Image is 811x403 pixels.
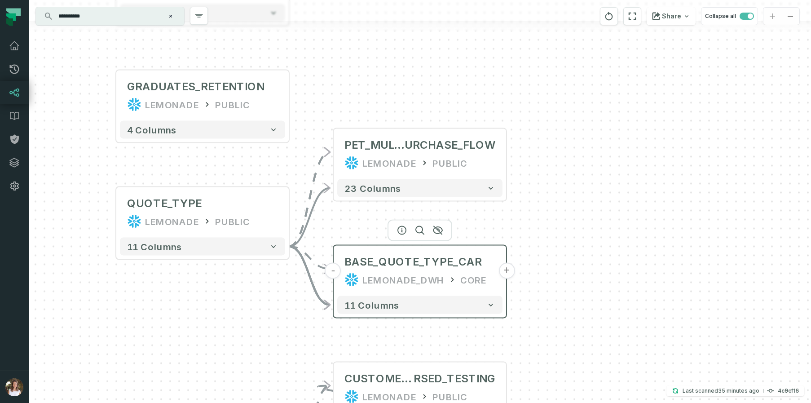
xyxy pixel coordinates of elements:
[127,196,202,211] div: QUOTE_TYPE
[778,388,799,394] h4: 4c9cf16
[344,372,414,386] span: CUSTOMER_IO_EMAIL_PA
[344,255,482,269] div: BASE_QUOTE_TYPE_CAR
[344,138,405,152] span: PET_MULTI_PET_P
[145,97,199,112] div: LEMONADE
[215,214,250,229] div: PUBLIC
[289,152,330,247] g: Edge from 250fec35e859462dd1548ea6e36c82ce to 1318f6a896977961b2a5edc676455cd9
[432,156,467,170] div: PUBLIC
[498,263,515,279] button: +
[683,386,759,395] p: Last scanned
[460,273,486,287] div: CORE
[362,156,416,170] div: LEMONADE
[344,138,495,152] div: PET_MULTI_PET_PURCHASE_FLOW
[145,214,199,229] div: LEMONADE
[362,273,444,287] div: LEMONADE_DWH
[718,387,759,394] relative-time: Sep 30, 2025, 12:07 PM GMT+2
[325,263,341,279] button: -
[215,97,250,112] div: PUBLIC
[289,247,330,269] g: Edge from 250fec35e859462dd1548ea6e36c82ce to b2c3a37e8ad75d081c74a0ffff9a9a6d
[344,183,401,194] span: 23 columns
[701,7,758,25] button: Collapse all
[127,241,182,252] span: 11 columns
[127,124,176,135] span: 4 columns
[647,7,696,25] button: Share
[405,138,495,152] span: URCHASE_FLOW
[127,80,264,94] div: GRADUATES_RETENTION
[344,300,399,310] span: 11 columns
[781,8,799,25] button: zoom out
[414,372,495,386] span: RSED_TESTING
[166,12,175,21] button: Clear search query
[289,247,330,305] g: Edge from 250fec35e859462dd1548ea6e36c82ce to b2c3a37e8ad75d081c74a0ffff9a9a6d
[5,378,23,396] img: avatar of Sharon Lifchitz
[344,372,495,386] div: CUSTOMER_IO_EMAIL_PARSED_TESTING
[666,385,804,396] button: Last scanned[DATE] 12:07:38 PM4c9cf16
